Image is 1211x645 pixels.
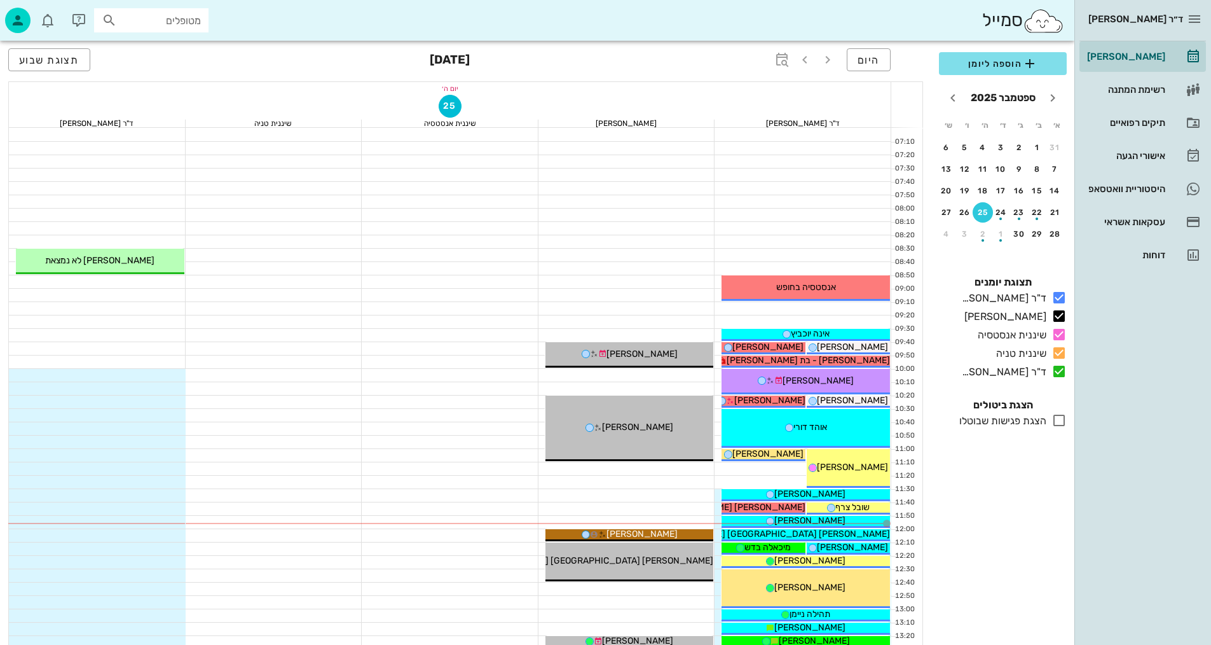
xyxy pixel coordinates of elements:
div: 16 [1009,186,1029,195]
div: 12:10 [891,537,917,548]
div: 25 [973,208,993,217]
span: [PERSON_NAME] [GEOGRAPHIC_DATA] [PERSON_NAME] [654,529,890,539]
button: 3 [955,224,975,244]
span: תצוגת שבוע [19,54,79,66]
button: 27 [936,202,957,223]
button: ספטמבר 2025 [966,85,1041,111]
div: 8 [1027,165,1048,174]
button: 1 [1027,137,1048,158]
span: [PERSON_NAME] [732,342,804,352]
button: 21 [1045,202,1065,223]
th: ג׳ [1013,114,1029,136]
div: 11:50 [891,511,917,522]
div: 3 [991,143,1011,152]
div: 09:20 [891,310,917,321]
button: 18 [973,181,993,201]
span: אנסטסיה בחופש [776,282,836,293]
div: 30 [1009,230,1029,239]
button: 15 [1027,181,1048,201]
div: 07:40 [891,177,917,188]
div: 13:00 [891,604,917,615]
div: ד"ר [PERSON_NAME] [957,364,1046,380]
div: 12:20 [891,551,917,562]
th: ד׳ [994,114,1011,136]
a: אישורי הגעה [1079,141,1206,171]
span: [PERSON_NAME] [774,555,845,566]
button: 9 [1009,159,1029,179]
button: 5 [955,137,975,158]
span: 25 [439,101,461,111]
span: [PERSON_NAME] [783,375,854,386]
button: חודש הבא [941,87,964,109]
div: 10:40 [891,417,917,428]
div: 5 [955,143,975,152]
div: 22 [1027,208,1048,217]
div: 20 [936,186,957,195]
div: 10:30 [891,404,917,415]
div: 13:10 [891,618,917,628]
div: 1 [991,230,1011,239]
button: 11 [973,159,993,179]
span: [PERSON_NAME] [606,349,678,359]
button: 2 [1009,137,1029,158]
button: 29 [1027,224,1048,244]
button: 30 [1009,224,1029,244]
button: 17 [991,181,1011,201]
th: ו׳ [958,114,975,136]
div: 13:20 [891,631,917,642]
span: [PERSON_NAME] לא נמצאת [45,255,154,266]
div: 08:20 [891,230,917,241]
div: שיננית טניה [186,120,362,127]
div: [PERSON_NAME] [1084,52,1165,62]
div: 08:40 [891,257,917,268]
div: 29 [1027,230,1048,239]
div: 11:30 [891,484,917,495]
span: שובל צרף [835,502,870,513]
button: 10 [991,159,1011,179]
div: הצגת פגישות שבוטלו [954,413,1046,429]
div: היסטוריית וואטסאפ [1084,184,1165,194]
div: 10 [991,165,1011,174]
span: אוהד דורי [793,422,827,433]
a: דוחות [1079,240,1206,270]
span: [PERSON_NAME] [774,622,845,633]
button: 4 [973,137,993,158]
div: 6 [936,143,957,152]
div: 09:40 [891,337,917,348]
th: א׳ [1049,114,1065,136]
div: 17 [991,186,1011,195]
h4: הצגת ביטולים [939,398,1067,413]
h4: תצוגת יומנים [939,275,1067,290]
a: תיקים רפואיים [1079,107,1206,138]
a: [PERSON_NAME] [1079,41,1206,72]
a: היסטוריית וואטסאפ [1079,174,1206,204]
div: רשימת המתנה [1084,85,1165,95]
button: 6 [936,137,957,158]
div: 09:00 [891,284,917,295]
div: 11:40 [891,497,917,508]
button: 31 [1045,137,1065,158]
span: אינה יוכביץ [791,328,830,339]
button: 23 [1009,202,1029,223]
button: 19 [955,181,975,201]
th: ה׳ [976,114,993,136]
div: שיננית טניה [991,346,1046,361]
div: תיקים רפואיים [1084,118,1165,128]
div: 11:10 [891,457,917,468]
button: 13 [936,159,957,179]
img: SmileCloud logo [1023,8,1064,34]
button: הוספה ליומן [939,52,1067,75]
div: 14 [1045,186,1065,195]
div: 09:50 [891,350,917,361]
div: 11:00 [891,444,917,455]
button: 25 [439,95,462,118]
div: 31 [1045,143,1065,152]
button: 20 [936,181,957,201]
div: ד"ר [PERSON_NAME] [9,120,185,127]
div: 9 [1009,165,1029,174]
div: 12:30 [891,564,917,575]
span: [PERSON_NAME] [734,395,805,406]
a: רשימת המתנה [1079,74,1206,105]
div: ד"ר [PERSON_NAME] [715,120,891,127]
button: 1 [991,224,1011,244]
